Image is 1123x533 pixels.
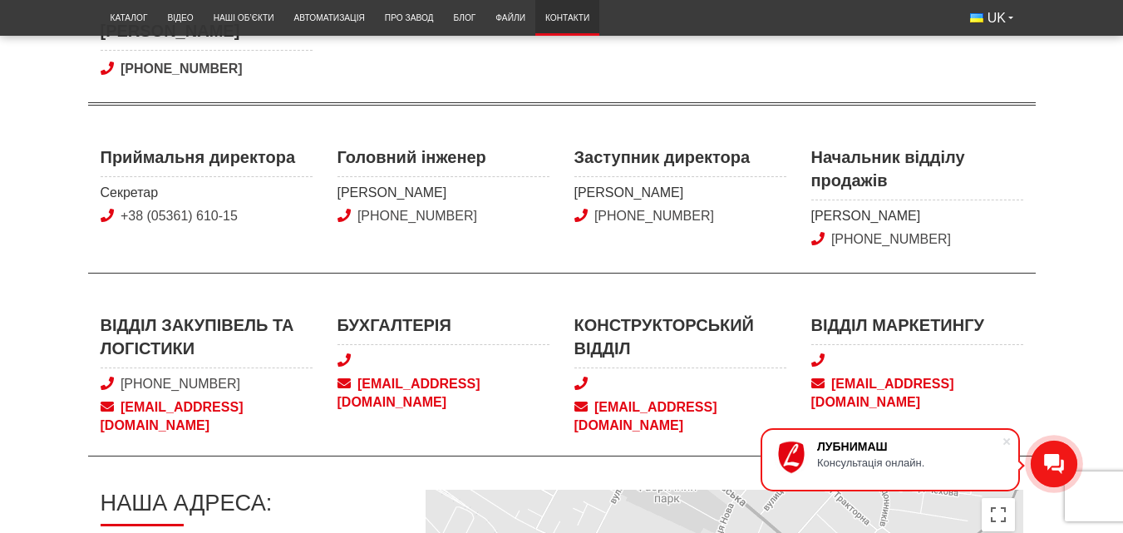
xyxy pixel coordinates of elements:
[831,232,951,246] a: [PHONE_NUMBER]
[101,184,313,202] span: Секретар
[101,4,158,32] a: Каталог
[101,60,313,78] a: [PHONE_NUMBER]
[970,13,983,22] img: Українська
[811,207,1023,225] span: [PERSON_NAME]
[485,4,535,32] a: Файли
[101,398,313,436] a: [EMAIL_ADDRESS][DOMAIN_NAME]
[817,457,1002,469] div: Консультація онлайн.
[594,209,714,223] a: [PHONE_NUMBER]
[574,313,786,368] span: Конструкторський відділ
[960,4,1023,32] button: UK
[101,146,313,176] span: Приймальня директора
[375,4,444,32] a: Про завод
[811,375,1023,412] a: [EMAIL_ADDRESS][DOMAIN_NAME]
[444,4,486,32] a: Блог
[817,440,1002,453] div: ЛУБНИМАШ
[574,146,786,176] span: Заступник директора
[988,9,1006,27] span: UK
[574,398,786,436] a: [EMAIL_ADDRESS][DOMAIN_NAME]
[284,4,375,32] a: Автоматизація
[535,4,599,32] a: Контакти
[121,377,240,391] a: [PHONE_NUMBER]
[157,4,203,32] a: Відео
[337,313,549,344] span: Бухгалтерія
[204,4,284,32] a: Наші об’єкти
[811,146,1023,200] span: Начальник відділу продажів
[357,209,477,223] a: [PHONE_NUMBER]
[337,184,549,202] span: [PERSON_NAME]
[982,498,1015,531] button: Перемкнути повноекранний режим
[574,184,786,202] span: [PERSON_NAME]
[101,313,313,368] span: Відділ закупівель та логістики
[337,375,549,412] a: [EMAIL_ADDRESS][DOMAIN_NAME]
[811,313,1023,344] span: Відділ маркетингу
[121,209,238,223] a: +38 (05361) 610-15
[101,490,399,527] h2: Наша адреса:
[337,146,549,176] span: Головний інженер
